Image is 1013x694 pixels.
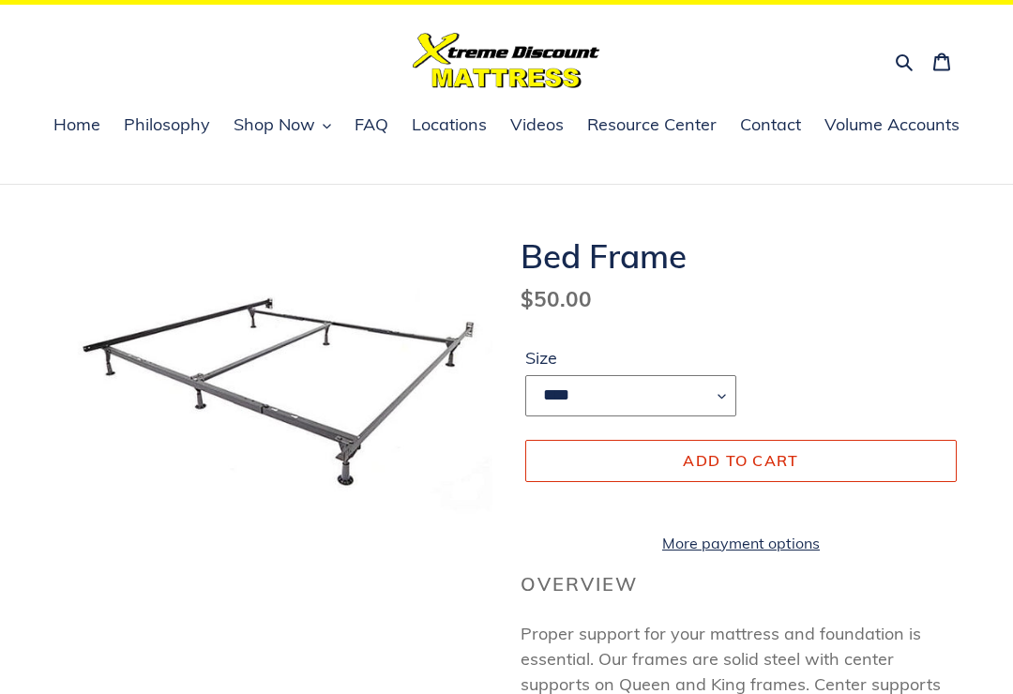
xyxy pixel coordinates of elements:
span: Resource Center [587,114,717,137]
span: Home [53,114,100,137]
img: Xtreme Discount Mattress [413,34,600,89]
a: More payment options [525,533,957,555]
span: Add to cart [683,452,798,471]
a: Home [44,113,110,141]
h2: Overview [521,574,961,596]
span: Philosophy [124,114,210,137]
a: Philosophy [114,113,219,141]
a: Locations [402,113,496,141]
a: Contact [731,113,810,141]
h1: Bed Frame [521,237,961,277]
a: Resource Center [578,113,726,141]
a: Volume Accounts [815,113,969,141]
button: Shop Now [224,113,340,141]
a: FAQ [345,113,398,141]
span: Locations [412,114,487,137]
button: Add to cart [525,441,957,482]
span: FAQ [355,114,388,137]
a: Videos [501,113,573,141]
span: Volume Accounts [824,114,960,137]
span: Contact [740,114,801,137]
span: $50.00 [521,286,592,313]
span: Shop Now [234,114,315,137]
label: Size [525,346,736,371]
span: Videos [510,114,564,137]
